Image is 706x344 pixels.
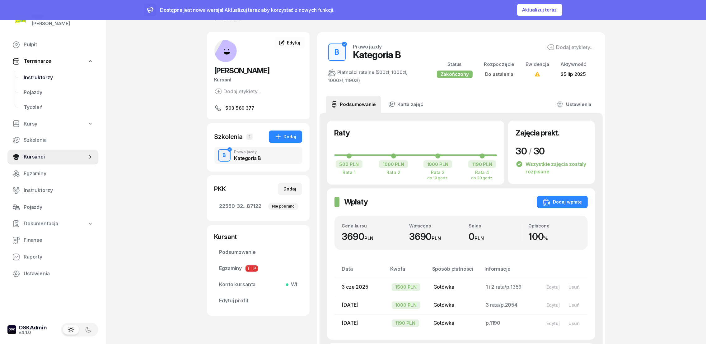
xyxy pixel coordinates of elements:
div: Usuń [568,321,580,326]
div: Kategoria B [353,49,401,60]
small: PLN [475,235,484,241]
span: 3 rata/p.2054 [486,302,517,308]
a: Pojazdy [19,85,98,100]
a: Ustawienia [7,266,98,281]
a: 22550-32...87122Nie pobrano [214,199,302,214]
a: Edytuj [274,37,304,48]
span: Pojazdy [24,89,93,97]
a: Edytuj profil [214,293,302,308]
span: [PERSON_NAME] [214,66,270,75]
a: Ustawienia [552,96,596,113]
span: Szkolenia [24,136,93,144]
a: 503 560 377 [214,104,302,112]
span: Pojazdy [24,203,93,211]
span: Instruktorzy [24,74,93,82]
span: Instruktorzy [24,186,93,195]
div: Dodaj [284,185,297,193]
span: 1 i 2 rata/p.1359 [486,284,521,290]
div: Cena kursu [342,223,402,228]
div: Dodaj etykiety... [214,88,261,95]
div: Nie pobrano [268,203,298,210]
div: Szkolenia [214,132,243,141]
div: Gotówka [433,301,476,309]
a: EgzaminyTP [214,261,302,276]
div: Kategoria B [234,156,261,161]
span: Edytuj profil [219,297,297,305]
small: PLN [364,235,374,241]
div: Dodaj wpłatę [543,198,582,206]
div: v4.1.0 [19,330,47,335]
button: Edytuj [542,282,564,292]
span: [DATE] [342,302,358,308]
span: P [252,265,258,272]
a: Dokumentacja [7,217,98,231]
span: Egzaminy [219,264,297,273]
div: 500 PLN [336,160,363,168]
span: Do ustalenia [485,71,513,77]
button: Dodaj etykiety... [547,44,594,51]
a: Konto kursantaWł [214,277,302,292]
span: Konto kursanta [219,281,297,289]
div: Saldo [469,223,521,228]
div: 1000 PLN [379,160,408,168]
button: B [218,149,231,162]
span: Wł [288,281,297,289]
th: Sposób płatności [428,265,481,278]
div: Rata 2 [379,170,408,175]
a: Podsumowanie [326,96,381,113]
div: OSKAdmin [19,325,47,330]
div: Usuń [568,284,580,290]
div: Ewidencja [526,60,549,68]
span: 503 560 377 [226,104,254,112]
div: 1190 PLN [468,160,496,168]
button: Dodaj [269,131,302,143]
h2: Raty [334,128,350,138]
div: do 10 godz. [423,175,453,180]
span: Podsumowanie [219,248,297,256]
div: 1190 PLN [392,319,419,327]
div: 3690 [409,231,461,242]
span: Kursanci [24,153,87,161]
div: Prawo jazdy [353,44,382,49]
button: Edytuj [542,300,564,310]
div: Gotówka [433,283,476,291]
div: Opłacono [528,223,580,228]
button: Edytuj [542,318,564,328]
button: BPrawo jazdyKategoria B [214,147,302,164]
button: B [328,44,346,61]
a: Egzaminy [7,166,98,181]
span: T [245,265,252,272]
span: Kursy [24,120,37,128]
a: Raporty [7,250,98,264]
div: [PERSON_NAME] [32,20,70,28]
div: Rozpoczęcie [484,60,514,68]
div: 100 [528,231,580,242]
a: Tydzień [19,100,98,115]
span: 30 [516,145,527,157]
span: Terminarze [24,57,51,65]
span: Dokumentacja [24,220,58,228]
a: Instruktorzy [19,70,98,85]
a: Podsumowanie [214,245,302,260]
div: Płatności ratalne (500zł, 1000zł, 1000zł, 1190zł) [328,68,422,85]
a: Pulpit [7,37,98,52]
div: 0 [469,231,521,242]
div: Edytuj [546,321,560,326]
div: Prawo jazdy [234,150,261,154]
span: p.1190 [486,320,500,326]
button: Usuń [564,282,584,292]
small: PLN [432,235,441,241]
div: Status [437,60,473,68]
div: Rata 4 [467,170,497,175]
a: Terminarze [7,54,98,68]
a: Kursy [7,117,98,131]
a: Kursanci [7,149,98,164]
a: Finanse [7,233,98,248]
div: Rata 3 [423,170,453,175]
div: Wpłacono [409,223,461,228]
h2: Zajęcia prakt. [516,128,559,138]
div: Kursant [214,232,302,241]
div: Edytuj [546,302,560,308]
div: B [220,150,228,161]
